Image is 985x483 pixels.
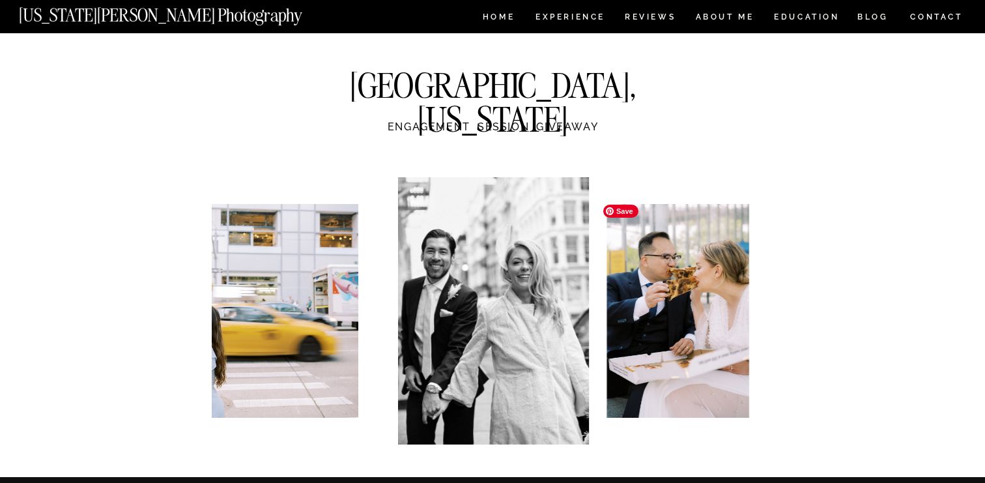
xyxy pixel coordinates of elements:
[695,13,754,24] a: ABOUT ME
[19,7,346,18] a: [US_STATE][PERSON_NAME] Photography
[326,68,660,104] h1: [GEOGRAPHIC_DATA], [US_STATE]
[857,13,889,24] a: BLOG
[535,13,604,24] a: Experience
[625,13,674,24] a: REVIEWS
[159,123,827,143] h1: Engagement Session Giveaway
[773,13,841,24] a: EDUCATION
[480,13,517,24] a: HOME
[909,10,964,24] a: CONTACT
[603,205,638,218] span: Save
